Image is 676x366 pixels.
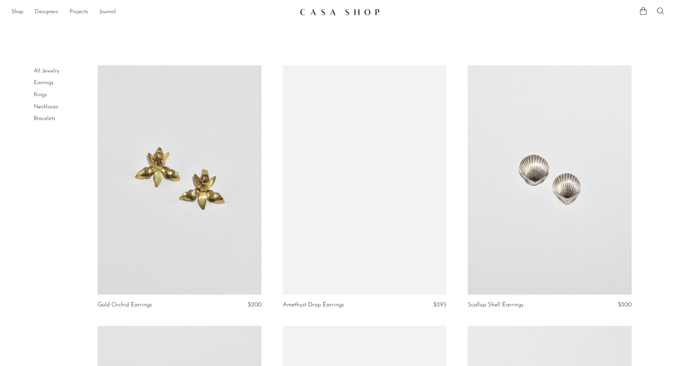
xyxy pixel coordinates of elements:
a: Scallop Shell Earrings [468,302,523,308]
a: Necklaces [34,104,58,110]
span: $200 [618,302,632,308]
a: Designers [35,7,58,17]
a: Journal [99,7,116,17]
a: Rings [34,92,47,98]
a: Bracelets [34,116,55,121]
a: Projects [70,7,88,17]
a: Amethyst Drop Earrings [283,302,344,308]
ul: NEW HEADER MENU [11,6,294,18]
a: Gold Orchid Earrings [98,302,152,308]
span: $200 [248,302,262,308]
nav: Desktop navigation [11,6,294,18]
a: Earrings [34,80,54,86]
a: All Jewelry [34,68,59,74]
a: Shop [11,7,23,17]
span: $295 [433,302,446,308]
